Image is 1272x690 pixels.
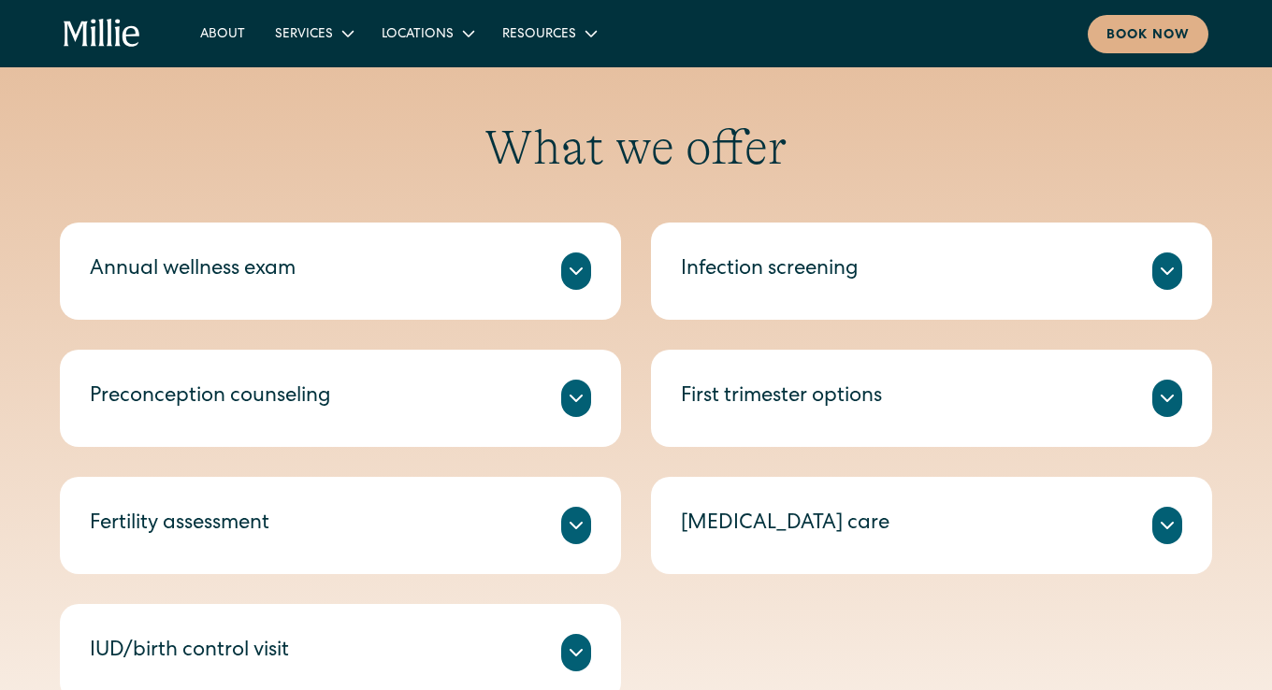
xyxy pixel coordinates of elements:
div: Infection screening [681,255,859,286]
div: Preconception counseling [90,382,331,413]
div: IUD/birth control visit [90,637,289,668]
div: Locations [367,18,487,49]
div: Fertility assessment [90,510,269,540]
a: Book now [1088,15,1208,53]
div: Book now [1106,26,1190,46]
h2: What we offer [60,119,1212,177]
div: Resources [487,18,610,49]
div: Locations [382,25,454,45]
div: Services [275,25,333,45]
div: Resources [502,25,576,45]
div: Services [260,18,367,49]
div: [MEDICAL_DATA] care [681,510,889,540]
div: First trimester options [681,382,882,413]
div: Annual wellness exam [90,255,296,286]
a: About [185,18,260,49]
a: home [64,19,140,49]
